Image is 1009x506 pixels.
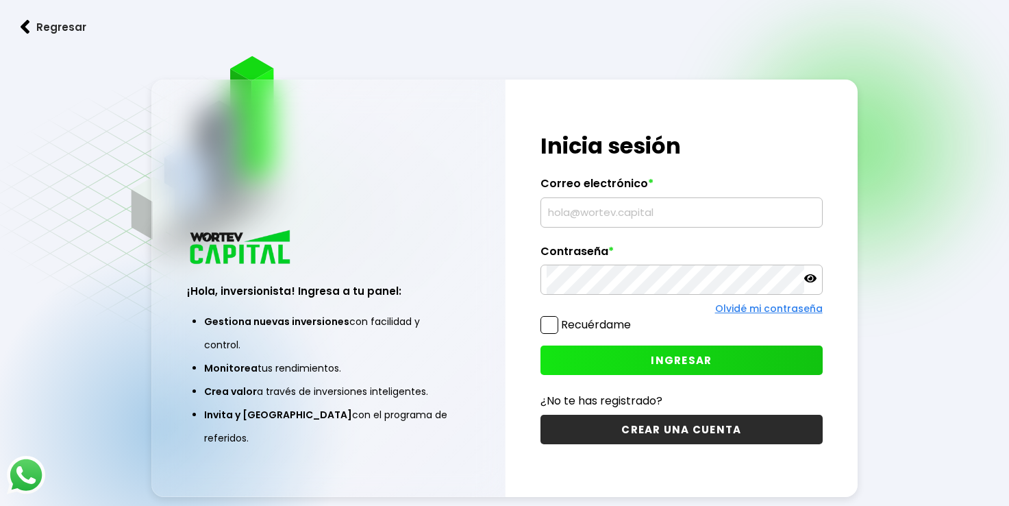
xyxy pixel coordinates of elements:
[204,357,452,380] li: tus rendimientos.
[540,130,823,162] h1: Inicia sesión
[204,403,452,450] li: con el programa de referidos.
[204,380,452,403] li: a través de inversiones inteligentes.
[715,302,823,315] a: Olvidé mi contraseña
[540,392,823,444] a: ¿No te has registrado?CREAR UNA CUENTA
[540,245,823,265] label: Contraseña
[204,408,352,422] span: Invita y [GEOGRAPHIC_DATA]
[651,353,712,368] span: INGRESAR
[204,361,258,375] span: Monitorea
[7,456,45,494] img: logos_whatsapp-icon.242b2217.svg
[561,317,631,333] label: Recuérdame
[547,198,817,227] input: hola@wortev.capital
[540,177,823,197] label: Correo electrónico
[204,315,349,328] span: Gestiona nuevas inversiones
[204,310,452,357] li: con facilidad y control.
[204,385,257,398] span: Crea valor
[187,228,295,269] img: logo_wortev_capital
[21,20,30,34] img: flecha izquierda
[187,283,469,299] h3: ¡Hola, inversionista! Ingresa a tu panel:
[540,415,823,444] button: CREAR UNA CUENTA
[540,392,823,409] p: ¿No te has registrado?
[540,346,823,375] button: INGRESAR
